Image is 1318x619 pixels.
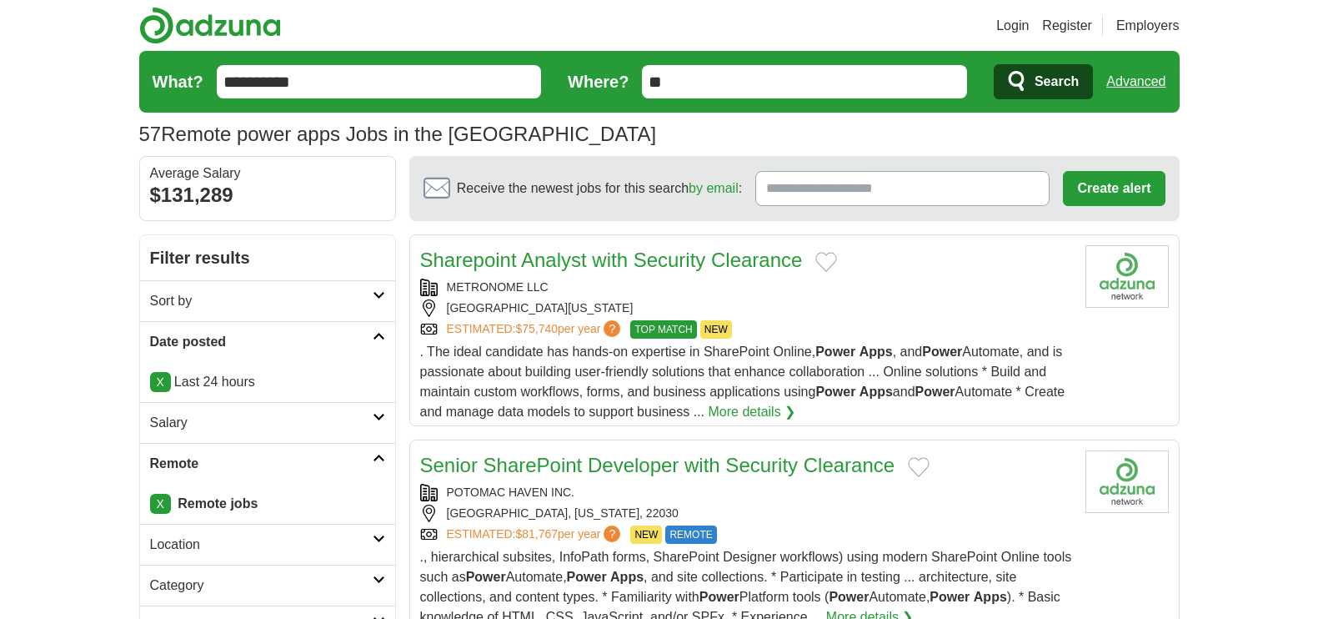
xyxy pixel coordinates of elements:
div: POTOMAC HAVEN INC. [420,484,1072,501]
a: ESTIMATED:$75,740per year? [447,320,624,339]
a: Sharepoint Analyst with Security Clearance [420,249,803,271]
strong: Apps [974,590,1007,604]
div: [GEOGRAPHIC_DATA], [US_STATE], 22030 [420,505,1072,522]
strong: Apps [859,385,893,399]
a: Location [140,524,395,565]
a: Advanced [1106,65,1165,98]
span: $81,767 [515,527,558,541]
h2: Filter results [140,235,395,280]
a: Login [996,16,1029,36]
a: Category [140,565,395,606]
h2: Sort by [150,291,373,311]
img: Company logo [1085,245,1169,308]
strong: Power [922,345,962,359]
span: TOP MATCH [630,320,696,339]
button: Add to favorite jobs [815,252,837,272]
strong: Power [915,385,955,399]
h1: Remote power apps Jobs in the [GEOGRAPHIC_DATA] [139,123,657,145]
span: NEW [630,526,662,544]
p: Last 24 hours [150,372,385,392]
a: More details ❯ [709,402,796,422]
span: NEW [700,320,732,339]
button: Search [994,64,1093,99]
h2: Category [150,576,373,596]
a: Salary [140,402,395,443]
a: ESTIMATED:$81,767per year? [447,526,624,544]
a: by email [689,181,739,195]
a: Employers [1116,16,1180,36]
button: Add to favorite jobs [908,457,930,477]
label: What? [153,69,203,94]
span: $75,740 [515,322,558,335]
span: 57 [139,119,162,149]
div: $131,289 [150,180,385,210]
div: Average Salary [150,167,385,180]
strong: Power [930,590,970,604]
h2: Salary [150,413,373,433]
a: X [150,372,171,392]
span: REMOTE [665,526,716,544]
h2: Date posted [150,332,373,352]
strong: Power [699,590,739,604]
strong: Apps [610,570,644,584]
img: Company logo [1085,450,1169,513]
a: Sort by [140,280,395,321]
img: Adzuna logo [139,7,281,44]
strong: Power [815,345,855,359]
a: X [150,494,171,514]
span: ? [604,320,620,337]
a: Date posted [140,321,395,362]
div: METRONOME LLC [420,279,1072,296]
label: Where? [568,69,629,94]
strong: Apps [859,345,893,359]
a: Remote [140,443,395,484]
strong: Remote jobs [178,496,258,511]
button: Create alert [1063,171,1165,206]
a: Register [1042,16,1092,36]
strong: Power [567,570,607,584]
span: Receive the newest jobs for this search : [457,179,742,199]
h2: Location [150,535,373,555]
div: [GEOGRAPHIC_DATA][US_STATE] [420,299,1072,317]
strong: Power [829,590,869,604]
strong: Power [815,385,855,399]
h2: Remote [150,454,373,474]
a: Senior SharePoint Developer with Security Clearance [420,454,895,476]
span: . The ideal candidate has hands-on expertise in SharePoint Online, , and Automate, and is passion... [420,345,1065,419]
strong: Power [466,570,506,584]
span: Search [1035,65,1079,98]
span: ? [604,526,620,542]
